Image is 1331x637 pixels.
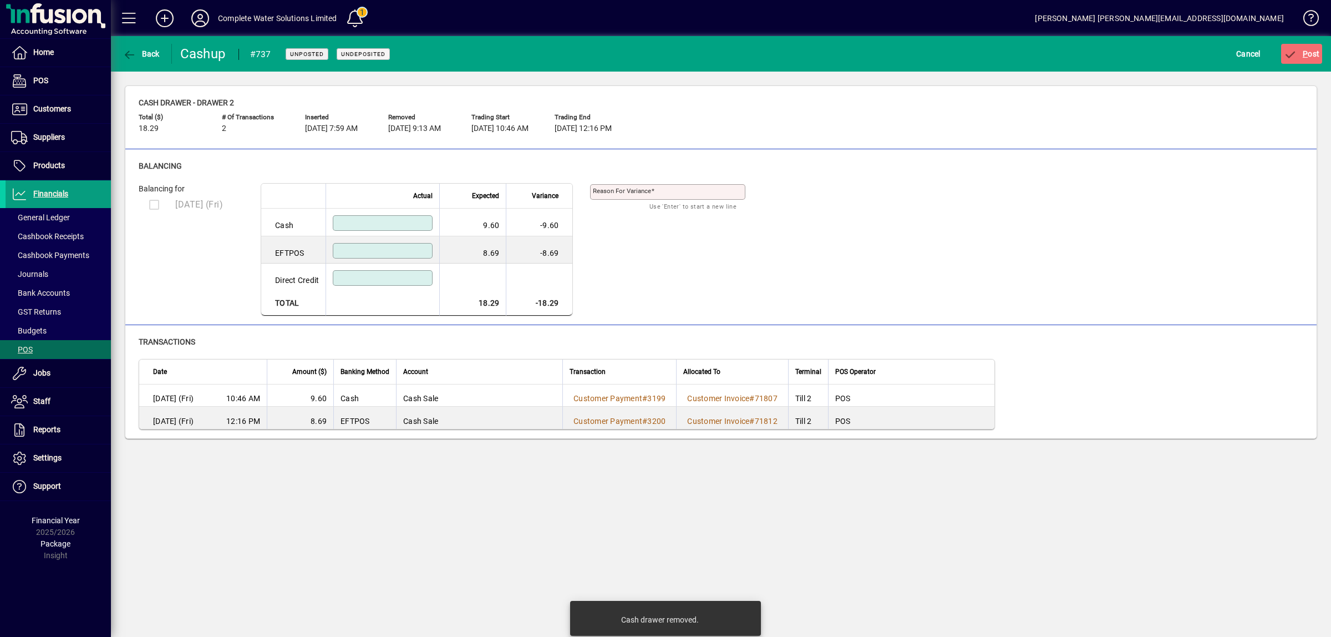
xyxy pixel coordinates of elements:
[6,95,111,123] a: Customers
[573,417,642,426] span: Customer Payment
[755,394,778,403] span: 71807
[120,44,162,64] button: Back
[6,388,111,416] a: Staff
[621,614,699,625] div: Cash drawer removed.
[226,393,260,404] span: 10:46 AM
[33,133,65,141] span: Suppliers
[11,232,84,241] span: Cashbook Receipts
[6,124,111,151] a: Suppliers
[33,76,48,85] span: POS
[11,326,47,335] span: Budgets
[139,161,182,170] span: Balancing
[687,394,749,403] span: Customer Invoice
[1236,45,1261,63] span: Cancel
[33,425,60,434] span: Reports
[828,385,994,407] td: POS
[292,366,327,378] span: Amount ($)
[413,190,433,202] span: Actual
[33,104,71,113] span: Customers
[6,152,111,180] a: Products
[261,291,326,316] td: Total
[6,246,111,265] a: Cashbook Payments
[687,417,749,426] span: Customer Invoice
[506,209,572,236] td: -9.60
[6,473,111,501] a: Support
[267,385,333,407] td: 9.60
[6,416,111,444] a: Reports
[139,124,159,133] span: 18.29
[6,67,111,95] a: POS
[218,9,337,27] div: Complete Water Solutions Limited
[683,415,781,427] a: Customer Invoice#71812
[1035,9,1284,27] div: [PERSON_NAME] [PERSON_NAME][EMAIL_ADDRESS][DOMAIN_NAME]
[153,366,167,378] span: Date
[472,190,499,202] span: Expected
[6,321,111,340] a: Budgets
[11,345,33,354] span: POS
[226,416,260,427] span: 12:16 PM
[305,114,372,121] span: Inserted
[147,8,182,28] button: Add
[570,392,669,405] a: Customer Payment#3199
[749,394,754,403] span: #
[439,209,506,236] td: 9.60
[11,289,70,297] span: Bank Accounts
[570,415,669,427] a: Customer Payment#3200
[33,397,50,406] span: Staff
[6,208,111,227] a: General Ledger
[570,366,606,378] span: Transaction
[139,114,205,121] span: Total ($)
[6,340,111,359] a: POS
[403,366,428,378] span: Account
[471,114,538,121] span: Trading start
[139,337,195,346] span: Transactions
[642,394,647,403] span: #
[33,161,65,170] span: Products
[123,49,160,58] span: Back
[341,366,389,378] span: Banking Method
[555,114,621,121] span: Trading end
[788,407,828,429] td: Till 2
[683,366,720,378] span: Allocated To
[642,417,647,426] span: #
[532,190,558,202] span: Variance
[180,45,227,63] div: Cashup
[11,213,70,222] span: General Ledger
[11,251,89,260] span: Cashbook Payments
[11,307,61,316] span: GST Returns
[175,199,223,210] span: [DATE] (Fri)
[33,48,54,57] span: Home
[250,46,271,63] div: #737
[290,50,324,58] span: Unposted
[153,393,194,404] span: [DATE] (Fri)
[11,270,48,279] span: Journals
[1233,44,1263,64] button: Cancel
[555,124,612,133] span: [DATE] 12:16 PM
[267,407,333,429] td: 8.69
[6,302,111,321] a: GST Returns
[749,417,754,426] span: #
[32,516,80,525] span: Financial Year
[222,114,288,121] span: # of Transactions
[795,366,821,378] span: Terminal
[182,8,218,28] button: Profile
[333,407,396,429] td: EFTPOS
[439,236,506,264] td: 8.69
[341,50,385,58] span: Undeposited
[33,368,50,377] span: Jobs
[1303,49,1308,58] span: P
[1295,2,1317,38] a: Knowledge Base
[388,124,441,133] span: [DATE] 9:13 AM
[40,539,70,548] span: Package
[396,385,562,407] td: Cash Sale
[828,407,994,429] td: POS
[788,385,828,407] td: Till 2
[506,236,572,264] td: -8.69
[222,124,226,133] span: 2
[683,392,781,405] a: Customer Invoice#71807
[835,366,876,378] span: POS Operator
[153,416,194,427] span: [DATE] (Fri)
[471,124,529,133] span: [DATE] 10:46 AM
[333,385,396,407] td: Cash
[33,189,68,198] span: Financials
